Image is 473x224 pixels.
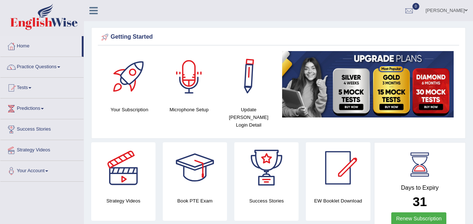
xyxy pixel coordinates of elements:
[163,106,215,113] h4: Microphone Setup
[91,197,155,205] h4: Strategy Videos
[382,185,458,191] h4: Days to Expiry
[223,106,275,129] h4: Update [PERSON_NAME] Login Detail
[100,32,457,43] div: Getting Started
[0,57,84,75] a: Practice Questions
[0,119,84,138] a: Success Stories
[412,3,420,10] span: 0
[282,51,454,117] img: small5.jpg
[413,194,427,209] b: 31
[0,161,84,179] a: Your Account
[0,78,84,96] a: Tests
[0,36,82,54] a: Home
[163,197,227,205] h4: Book PTE Exam
[234,197,299,205] h4: Success Stories
[103,106,155,113] h4: Your Subscription
[306,197,370,205] h4: EW Booklet Download
[0,140,84,158] a: Strategy Videos
[0,99,84,117] a: Predictions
